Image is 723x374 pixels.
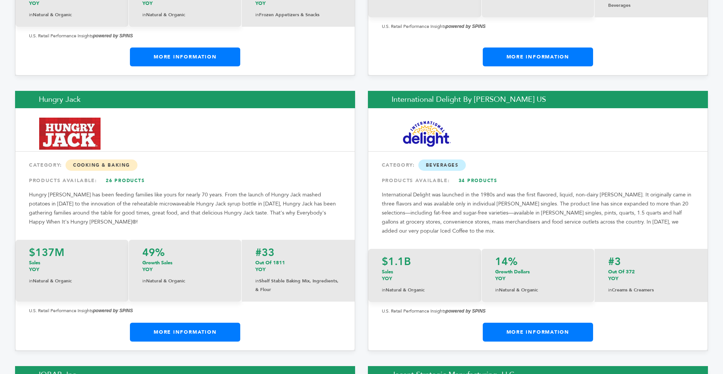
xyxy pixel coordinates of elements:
[255,277,341,294] p: Shelf Stable Baking Mix, Ingredients, & Flour
[99,174,152,187] a: 26 Products
[142,12,146,18] span: in
[15,91,355,108] h2: Hungry Jack
[29,12,33,18] span: in
[29,158,341,172] div: CATEGORY:
[130,323,240,342] a: More Information
[142,277,228,285] p: Natural & Organic
[495,268,581,282] p: Growth Dollars
[29,259,115,273] p: Sales
[142,259,228,273] p: Growth Sales
[29,247,115,258] p: $137M
[382,256,468,267] p: $1.1B
[29,278,33,284] span: in
[382,286,468,294] p: Natural & Organic
[608,286,694,294] p: Creams & Creamers
[608,275,618,282] span: YOY
[255,247,341,258] p: #33
[382,307,694,316] p: U.S. Retail Performance Insights
[608,256,694,267] p: #3
[29,174,341,187] div: PRODUCTS AVAILABLE:
[142,247,228,258] p: 49%
[446,24,486,29] strong: powered by SPINS
[382,174,694,187] div: PRODUCTS AVAILABLE:
[418,159,466,171] span: Beverages
[255,12,259,18] span: in
[495,256,581,267] p: 14%
[29,306,341,315] p: U.S. Retail Performance Insights
[608,287,612,293] span: in
[608,268,694,282] p: Out of 372
[142,266,153,273] span: YOY
[29,266,39,273] span: YOY
[495,275,505,282] span: YOY
[255,266,265,273] span: YOY
[382,22,694,31] p: U.S. Retail Performance Insights
[142,278,146,284] span: in
[368,91,708,108] h2: International Delight by [PERSON_NAME] US
[392,121,462,147] img: International Delight by Danone US
[29,31,341,40] p: U.S. Retail Performance Insights
[142,11,228,19] p: Natural & Organic
[483,48,593,66] a: More Information
[93,33,133,38] strong: powered by SPINS
[255,259,341,273] p: Out of 1811
[483,323,593,342] a: More Information
[382,158,694,172] div: CATEGORY:
[382,275,392,282] span: YOY
[93,308,133,313] strong: powered by SPINS
[255,11,341,19] p: Frozen Appetizers & Snacks
[29,190,341,227] p: Hungry [PERSON_NAME] has been feeding families like yours for nearly 70 years. From the launch of...
[39,118,100,150] img: Hungry Jack
[255,278,259,284] span: in
[382,287,386,293] span: in
[495,287,499,293] span: in
[446,308,486,314] strong: powered by SPINS
[451,174,504,187] a: 34 Products
[29,277,115,285] p: Natural & Organic
[29,11,115,19] p: Natural & Organic
[66,159,137,171] span: Cooking & Baking
[382,190,694,236] p: International Delight was launched in the 1980s and was the first flavored, liquid, non-dairy [PE...
[382,268,468,282] p: Sales
[130,48,240,66] a: More Information
[495,286,581,294] p: Natural & Organic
